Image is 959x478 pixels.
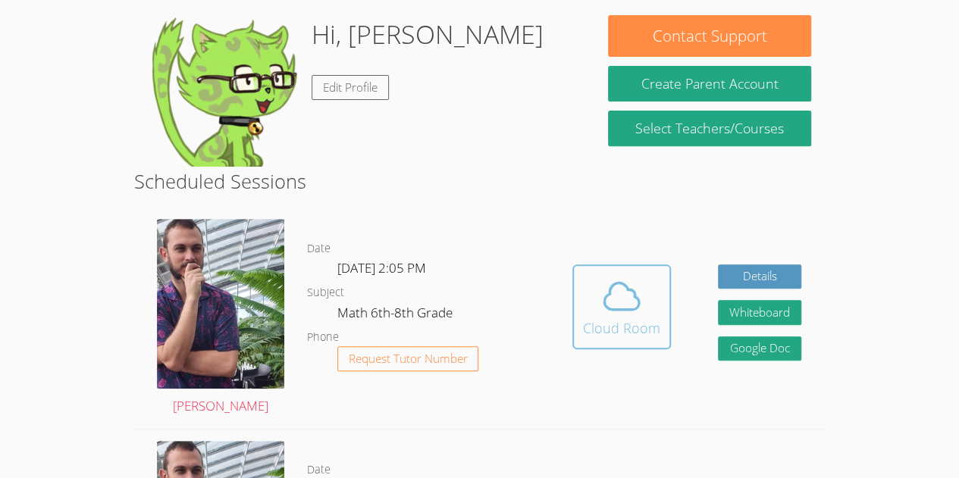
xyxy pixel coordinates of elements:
[157,219,284,389] img: 20240721_091457.jpg
[718,264,801,289] a: Details
[608,66,810,102] button: Create Parent Account
[718,336,801,361] a: Google Doc
[337,346,479,371] button: Request Tutor Number
[157,219,284,417] a: [PERSON_NAME]
[307,328,339,347] dt: Phone
[134,167,825,195] h2: Scheduled Sessions
[337,259,426,276] span: [DATE] 2:05 PM
[312,15,544,54] h1: Hi, [PERSON_NAME]
[307,239,331,258] dt: Date
[583,317,660,339] div: Cloud Room
[148,15,299,167] img: default.png
[608,15,810,57] button: Contact Support
[608,111,810,146] a: Select Teachers/Courses
[337,302,456,328] dd: Math 6th-8th Grade
[312,75,389,100] a: Edit Profile
[718,300,801,325] button: Whiteboard
[572,264,671,349] button: Cloud Room
[307,283,344,302] dt: Subject
[349,353,468,364] span: Request Tutor Number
